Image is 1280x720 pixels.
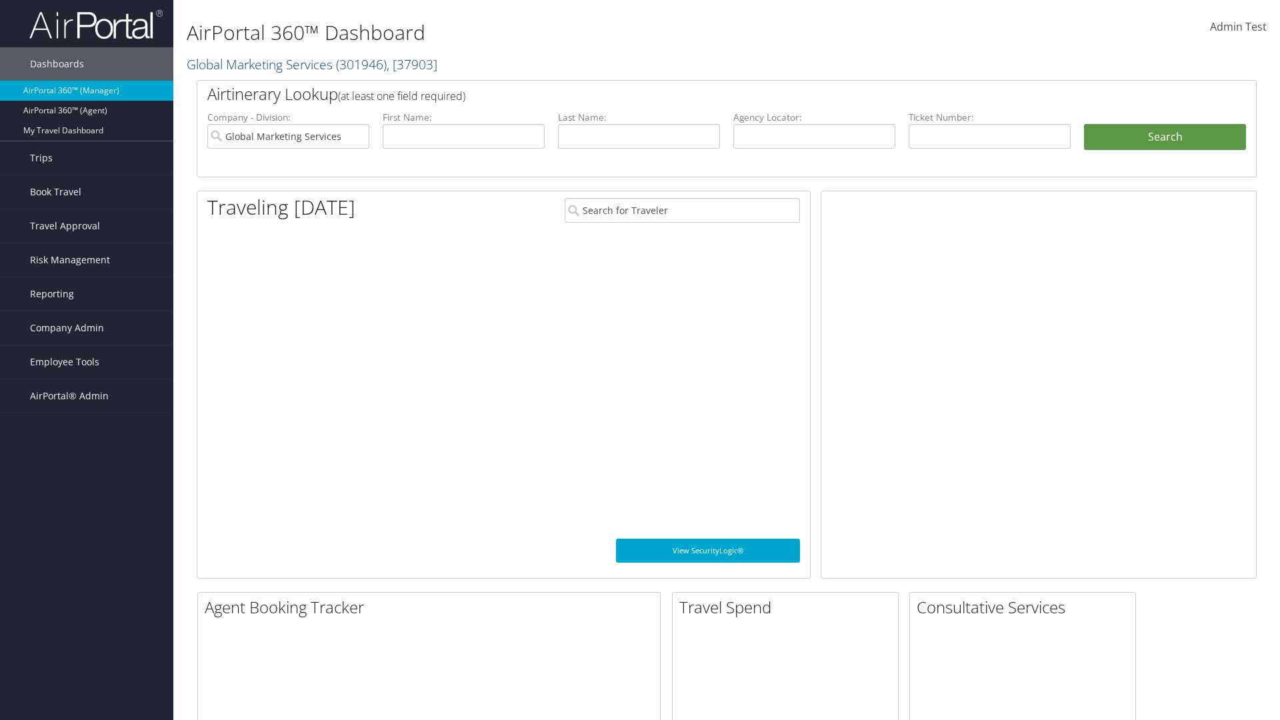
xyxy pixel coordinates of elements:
[679,596,898,619] h2: Travel Spend
[30,47,84,81] span: Dashboards
[387,55,437,73] span: , [ 37903 ]
[187,19,907,47] h1: AirPortal 360™ Dashboard
[30,277,74,311] span: Reporting
[30,379,109,413] span: AirPortal® Admin
[207,83,1158,105] h2: Airtinerary Lookup
[1084,124,1246,151] button: Search
[187,55,437,73] a: Global Marketing Services
[30,311,104,345] span: Company Admin
[30,141,53,175] span: Trips
[30,345,99,379] span: Employee Tools
[30,175,81,209] span: Book Travel
[207,193,355,221] h1: Traveling [DATE]
[336,55,387,73] span: ( 301946 )
[30,243,110,277] span: Risk Management
[383,111,545,124] label: First Name:
[565,198,800,223] input: Search for Traveler
[207,111,369,124] label: Company - Division:
[616,539,800,563] a: View SecurityLogic®
[338,89,465,103] span: (at least one field required)
[917,596,1135,619] h2: Consultative Services
[30,209,100,243] span: Travel Approval
[909,111,1071,124] label: Ticket Number:
[1210,7,1267,48] a: Admin Test
[733,111,895,124] label: Agency Locator:
[558,111,720,124] label: Last Name:
[29,9,163,40] img: airportal-logo.png
[205,596,660,619] h2: Agent Booking Tracker
[1210,19,1267,34] span: Admin Test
